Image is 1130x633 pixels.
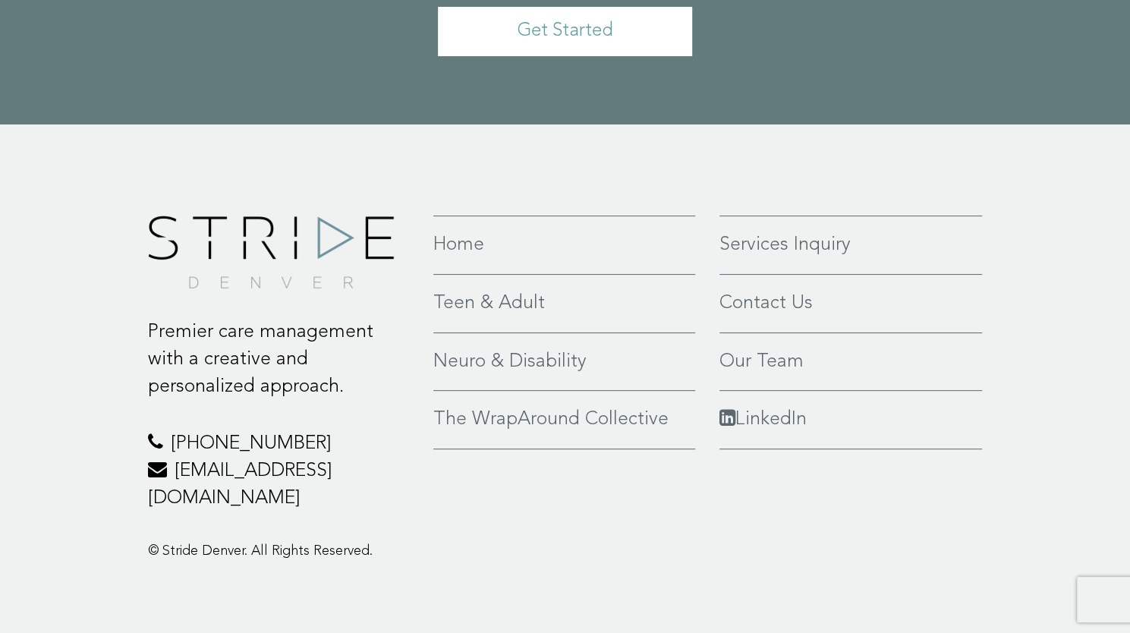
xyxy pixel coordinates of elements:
a: Services Inquiry [719,231,983,259]
a: Home [433,231,695,259]
p: [PHONE_NUMBER] [EMAIL_ADDRESS][DOMAIN_NAME] [148,430,411,512]
a: Our Team [719,348,983,376]
span: © Stride Denver. All Rights Reserved. [148,544,373,558]
a: Contact Us [719,290,983,317]
a: Get Started [438,7,692,56]
a: Neuro & Disability [433,348,695,376]
a: Teen & Adult [433,290,695,317]
a: The WrapAround Collective [433,406,695,433]
a: LinkedIn [719,406,983,433]
p: Premier care management with a creative and personalized approach. [148,319,411,400]
img: footer-logo.png [148,216,394,288]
